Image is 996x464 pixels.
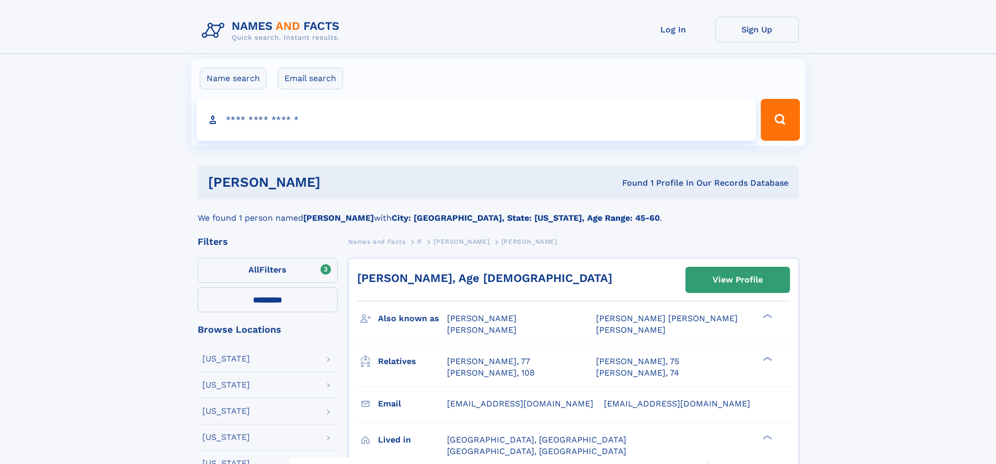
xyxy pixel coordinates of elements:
[760,355,773,362] div: ❯
[447,313,517,323] span: [PERSON_NAME]
[198,237,338,246] div: Filters
[471,177,788,189] div: Found 1 Profile In Our Records Database
[198,258,338,283] label: Filters
[200,67,267,89] label: Name search
[202,433,250,442] div: [US_STATE]
[198,17,348,45] img: Logo Names and Facts
[202,355,250,363] div: [US_STATE]
[348,235,406,248] a: Names and Facts
[378,431,447,449] h3: Lived in
[596,313,738,323] span: [PERSON_NAME] [PERSON_NAME]
[417,235,422,248] a: R
[208,176,472,189] h1: [PERSON_NAME]
[596,325,666,335] span: [PERSON_NAME]
[760,434,773,440] div: ❯
[202,381,250,389] div: [US_STATE]
[392,213,660,223] b: City: [GEOGRAPHIC_DATA], State: [US_STATE], Age Range: 45-60
[686,267,789,292] a: View Profile
[202,407,250,415] div: [US_STATE]
[198,199,799,224] div: We found 1 person named with .
[501,238,557,245] span: [PERSON_NAME]
[198,325,338,334] div: Browse Locations
[433,238,489,245] span: [PERSON_NAME]
[447,399,593,409] span: [EMAIL_ADDRESS][DOMAIN_NAME]
[378,310,447,327] h3: Also known as
[760,313,773,320] div: ❯
[447,367,535,379] a: [PERSON_NAME], 108
[378,395,447,413] h3: Email
[596,367,679,379] a: [PERSON_NAME], 74
[433,235,489,248] a: [PERSON_NAME]
[248,265,259,275] span: All
[278,67,343,89] label: Email search
[447,446,626,456] span: [GEOGRAPHIC_DATA], [GEOGRAPHIC_DATA]
[715,17,799,42] a: Sign Up
[447,356,530,367] a: [PERSON_NAME], 77
[713,268,763,292] div: View Profile
[303,213,374,223] b: [PERSON_NAME]
[197,99,757,141] input: search input
[447,325,517,335] span: [PERSON_NAME]
[417,238,422,245] span: R
[604,399,750,409] span: [EMAIL_ADDRESS][DOMAIN_NAME]
[357,271,612,285] a: [PERSON_NAME], Age [DEMOGRAPHIC_DATA]
[761,99,799,141] button: Search Button
[596,356,679,367] a: [PERSON_NAME], 75
[447,435,626,445] span: [GEOGRAPHIC_DATA], [GEOGRAPHIC_DATA]
[632,17,715,42] a: Log In
[378,353,447,370] h3: Relatives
